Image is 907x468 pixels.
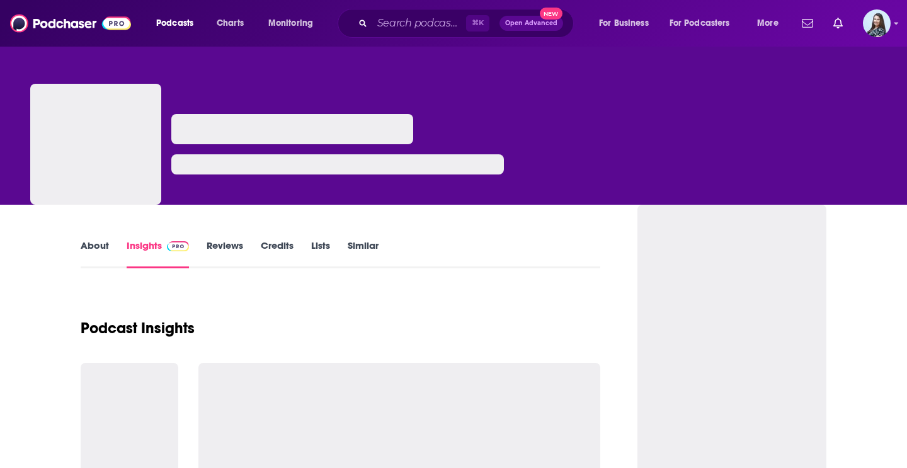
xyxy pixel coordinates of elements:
a: Reviews [207,239,243,268]
a: InsightsPodchaser Pro [127,239,189,268]
a: Show notifications dropdown [828,13,848,34]
img: Podchaser Pro [167,241,189,251]
img: User Profile [863,9,891,37]
button: Show profile menu [863,9,891,37]
span: For Business [599,14,649,32]
button: open menu [147,13,210,33]
a: Lists [311,239,330,268]
span: Charts [217,14,244,32]
a: Similar [348,239,379,268]
button: open menu [590,13,665,33]
span: Podcasts [156,14,193,32]
button: open menu [260,13,329,33]
a: Charts [208,13,251,33]
a: Credits [261,239,294,268]
span: New [540,8,562,20]
a: About [81,239,109,268]
img: Podchaser - Follow, Share and Rate Podcasts [10,11,131,35]
span: ⌘ K [466,15,489,31]
span: More [757,14,779,32]
span: For Podcasters [670,14,730,32]
div: Search podcasts, credits, & more... [350,9,586,38]
button: open menu [748,13,794,33]
input: Search podcasts, credits, & more... [372,13,466,33]
span: Monitoring [268,14,313,32]
span: Logged in as brookefortierpr [863,9,891,37]
button: open menu [661,13,748,33]
span: Open Advanced [505,20,557,26]
button: Open AdvancedNew [499,16,563,31]
h1: Podcast Insights [81,319,195,338]
a: Show notifications dropdown [797,13,818,34]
